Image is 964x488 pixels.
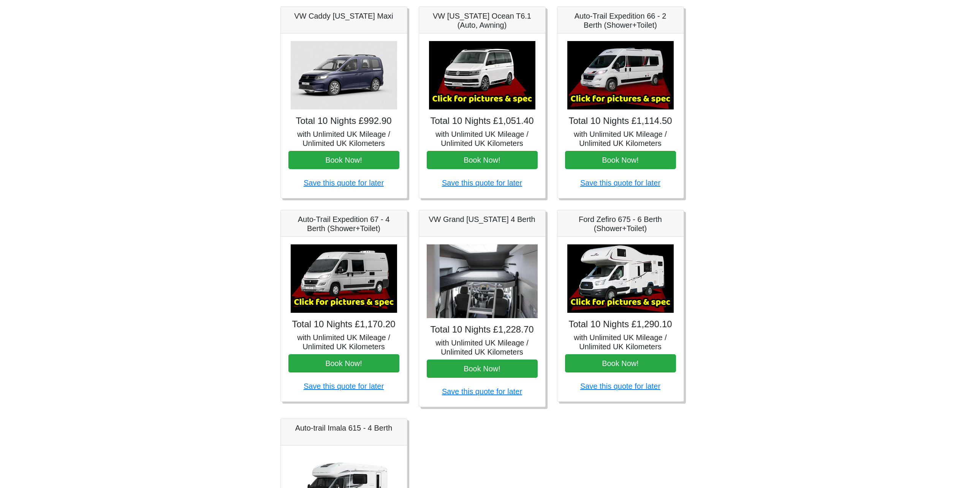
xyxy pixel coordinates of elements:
[288,354,399,372] button: Book Now!
[427,324,538,335] h4: Total 10 Nights £1,228.70
[427,11,538,30] h5: VW [US_STATE] Ocean T6.1 (Auto, Awning)
[427,338,538,356] h5: with Unlimited UK Mileage / Unlimited UK Kilometers
[565,11,676,30] h5: Auto-Trail Expedition 66 - 2 Berth (Shower+Toilet)
[291,244,397,313] img: Auto-Trail Expedition 67 - 4 Berth (Shower+Toilet)
[288,423,399,433] h5: Auto-trail Imala 615 - 4 Berth
[427,215,538,224] h5: VW Grand [US_STATE] 4 Berth
[565,151,676,169] button: Book Now!
[427,360,538,378] button: Book Now!
[427,151,538,169] button: Book Now!
[429,41,535,109] img: VW California Ocean T6.1 (Auto, Awning)
[304,179,384,187] a: Save this quote for later
[288,215,399,233] h5: Auto-Trail Expedition 67 - 4 Berth (Shower+Toilet)
[288,333,399,351] h5: with Unlimited UK Mileage / Unlimited UK Kilometers
[304,382,384,390] a: Save this quote for later
[427,244,538,318] img: VW Grand California 4 Berth
[565,354,676,372] button: Book Now!
[427,116,538,127] h4: Total 10 Nights £1,051.40
[291,41,397,109] img: VW Caddy California Maxi
[288,116,399,127] h4: Total 10 Nights £992.90
[565,116,676,127] h4: Total 10 Nights £1,114.50
[288,319,399,330] h4: Total 10 Nights £1,170.20
[567,244,674,313] img: Ford Zefiro 675 - 6 Berth (Shower+Toilet)
[565,130,676,148] h5: with Unlimited UK Mileage / Unlimited UK Kilometers
[580,179,660,187] a: Save this quote for later
[580,382,660,390] a: Save this quote for later
[565,215,676,233] h5: Ford Zefiro 675 - 6 Berth (Shower+Toilet)
[565,319,676,330] h4: Total 10 Nights £1,290.10
[442,387,522,396] a: Save this quote for later
[442,179,522,187] a: Save this quote for later
[288,151,399,169] button: Book Now!
[427,130,538,148] h5: with Unlimited UK Mileage / Unlimited UK Kilometers
[567,41,674,109] img: Auto-Trail Expedition 66 - 2 Berth (Shower+Toilet)
[288,11,399,21] h5: VW Caddy [US_STATE] Maxi
[565,333,676,351] h5: with Unlimited UK Mileage / Unlimited UK Kilometers
[288,130,399,148] h5: with Unlimited UK Mileage / Unlimited UK Kilometers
